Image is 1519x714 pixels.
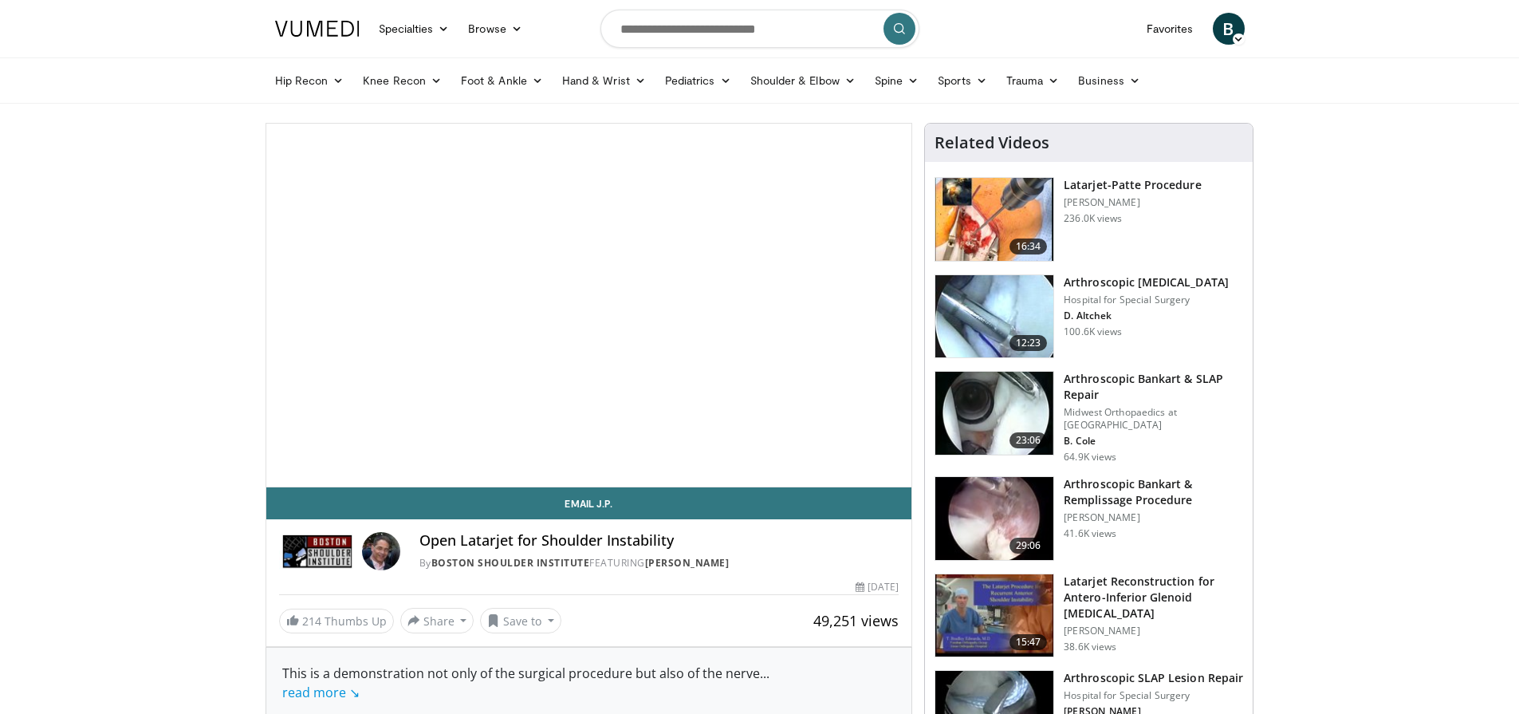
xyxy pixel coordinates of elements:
h3: Arthroscopic Bankart & Remplissage Procedure [1064,476,1243,508]
p: [PERSON_NAME] [1064,196,1201,209]
p: 38.6K views [1064,641,1116,653]
a: 214 Thumbs Up [279,609,394,633]
p: Hospital for Special Surgery [1064,294,1229,306]
span: 49,251 views [813,611,899,630]
p: 41.6K views [1064,527,1116,540]
span: ... [282,665,769,701]
span: 214 [302,613,321,629]
h3: Arthroscopic Bankart & SLAP Repair [1064,371,1243,403]
img: cole_0_3.png.150x105_q85_crop-smart_upscale.jpg [935,372,1053,455]
p: 236.0K views [1064,212,1122,225]
a: Specialties [369,13,459,45]
a: [PERSON_NAME] [645,556,730,570]
a: Hand & Wrist [553,65,655,97]
a: Hip Recon [266,65,354,97]
p: B. Cole [1064,435,1243,448]
button: Save to [480,608,561,633]
a: 23:06 Arthroscopic Bankart & SLAP Repair Midwest Orthopaedics at [GEOGRAPHIC_DATA] B. Cole 64.9K ... [935,371,1243,464]
a: 29:06 Arthroscopic Bankart & Remplissage Procedure [PERSON_NAME] 41.6K views [935,476,1243,561]
h3: Latarjet Reconstruction for Antero-Inferior Glenoid [MEDICAL_DATA] [1064,574,1243,621]
a: Sports [928,65,997,97]
span: 29:06 [1009,538,1048,554]
p: 64.9K views [1064,451,1116,464]
p: [PERSON_NAME] [1064,625,1243,637]
img: Boston Shoulder Institute [279,532,356,570]
a: Browse [458,13,532,45]
div: By FEATURING [419,556,899,570]
a: 16:34 Latarjet-Patte Procedure [PERSON_NAME] 236.0K views [935,177,1243,262]
h4: Open Latarjet for Shoulder Instability [419,532,899,550]
a: Favorites [1137,13,1203,45]
img: 10039_3.png.150x105_q85_crop-smart_upscale.jpg [935,275,1053,358]
a: B [1213,13,1245,45]
span: 15:47 [1009,634,1048,650]
span: 16:34 [1009,239,1048,254]
a: Spine [865,65,928,97]
p: D. Altchek [1064,310,1229,322]
a: Business [1068,65,1150,97]
img: 38708_0000_3.png.150x105_q85_crop-smart_upscale.jpg [935,574,1053,657]
a: Knee Recon [353,65,451,97]
a: 15:47 Latarjet Reconstruction for Antero-Inferior Glenoid [MEDICAL_DATA] [PERSON_NAME] 38.6K views [935,574,1243,658]
button: Share [400,608,474,633]
a: Boston Shoulder Institute [431,556,590,570]
a: Pediatrics [655,65,741,97]
input: Search topics, interventions [600,10,919,48]
img: wolf_3.png.150x105_q85_crop-smart_upscale.jpg [935,477,1053,560]
img: VuMedi Logo [275,21,360,37]
p: [PERSON_NAME] [1064,511,1243,524]
span: 23:06 [1009,432,1048,448]
span: 12:23 [1009,335,1048,351]
a: Email J.P. [266,487,912,519]
video-js: Video Player [266,124,912,487]
div: [DATE] [856,580,899,594]
a: read more ↘ [282,684,360,701]
a: Shoulder & Elbow [741,65,865,97]
a: Foot & Ankle [451,65,553,97]
p: 100.6K views [1064,325,1122,338]
img: 617583_3.png.150x105_q85_crop-smart_upscale.jpg [935,178,1053,261]
h4: Related Videos [935,133,1049,152]
div: This is a demonstration not only of the surgical procedure but also of the nerve [282,664,896,702]
p: Hospital for Special Surgery [1064,689,1243,702]
a: Trauma [997,65,1069,97]
h3: Arthroscopic SLAP Lesion Repair [1064,670,1243,686]
h3: Arthroscopic [MEDICAL_DATA] [1064,274,1229,290]
a: 12:23 Arthroscopic [MEDICAL_DATA] Hospital for Special Surgery D. Altchek 100.6K views [935,274,1243,359]
h3: Latarjet-Patte Procedure [1064,177,1201,193]
img: Avatar [362,532,400,570]
p: Midwest Orthopaedics at [GEOGRAPHIC_DATA] [1064,406,1243,432]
